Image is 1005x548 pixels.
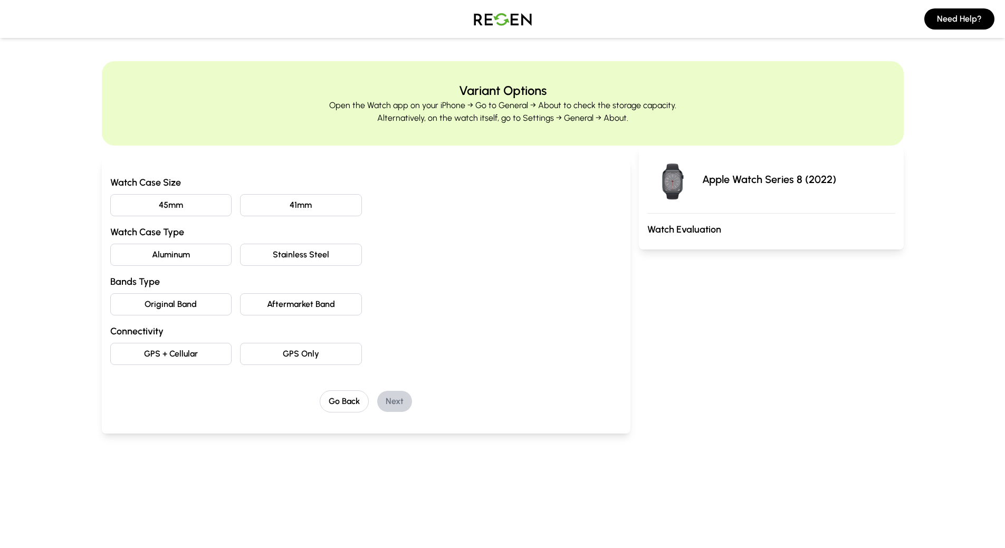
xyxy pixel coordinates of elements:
[240,244,362,266] button: Stainless Steel
[329,99,676,124] p: Open the Watch app on your iPhone → Go to General → About to check the storage capacity. Alternat...
[377,391,412,412] button: Next
[647,222,895,237] h3: Watch Evaluation
[924,8,994,30] button: Need Help?
[110,194,232,216] button: 45mm
[240,293,362,315] button: Aftermarket Band
[240,194,362,216] button: 41mm
[320,390,369,412] button: Go Back
[110,244,232,266] button: Aluminum
[110,225,623,239] h3: Watch Case Type
[110,175,623,190] h3: Watch Case Size
[110,343,232,365] button: GPS + Cellular
[702,172,836,187] p: Apple Watch Series 8 (2022)
[110,293,232,315] button: Original Band
[240,343,362,365] button: GPS Only
[459,82,547,99] h2: Variant Options
[466,4,540,34] img: Logo
[110,274,623,289] h3: Bands Type
[647,154,698,205] img: Apple Watch Series 8 (2022)
[110,324,623,339] h3: Connectivity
